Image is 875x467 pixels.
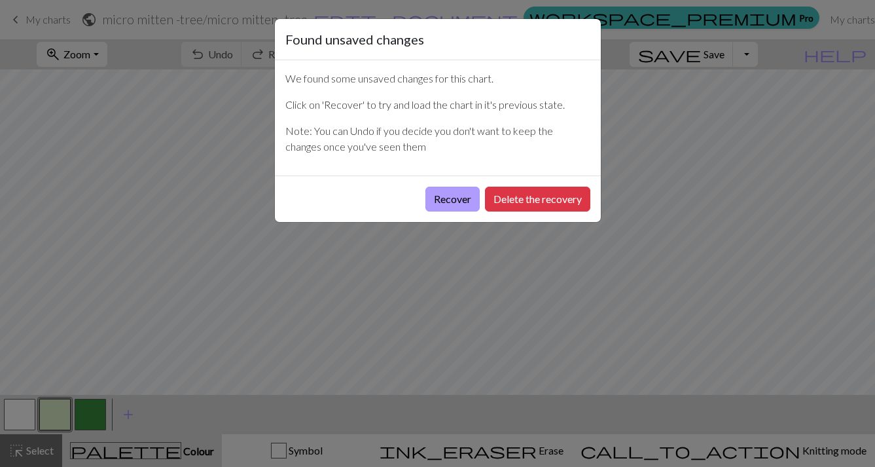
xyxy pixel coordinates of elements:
p: We found some unsaved changes for this chart. [285,71,590,86]
p: Note: You can Undo if you decide you don't want to keep the changes once you've seen them [285,123,590,155]
button: Delete the recovery [485,187,590,212]
button: Recover [425,187,480,212]
h5: Found unsaved changes [285,29,424,49]
p: Click on 'Recover' to try and load the chart in it's previous state. [285,97,590,113]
